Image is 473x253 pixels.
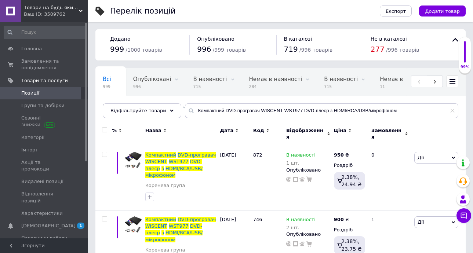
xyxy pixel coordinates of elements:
[193,84,227,89] span: 715
[145,166,203,178] span: HDMI/RCA/USB/мікрофоном
[112,127,117,134] span: %
[178,217,216,222] span: DVD-програвач
[418,155,424,160] span: Дії
[21,90,39,96] span: Позиції
[21,191,68,204] span: Відновлення позицій
[21,77,68,84] span: Товари та послуги
[380,5,412,16] button: Експорт
[218,146,251,211] div: [DATE]
[286,231,330,238] div: Опубліковано
[418,219,424,225] span: Дії
[169,223,189,229] span: WST977
[334,217,344,222] b: 900
[367,146,412,211] div: 0
[145,182,185,189] a: Коренева група
[145,152,176,158] span: Компактний
[341,174,361,187] span: 2.38%, 24.94 ₴
[21,45,42,52] span: Головна
[324,84,358,89] span: 715
[21,223,76,229] span: [DEMOGRAPHIC_DATA]
[21,134,44,141] span: Категорії
[21,115,68,128] span: Сезонні знижки
[145,152,216,178] a: КомпактнийDVD-програвачWISCENTWST977DVD-плеєрзHDMI/RCA/USB/мікрофоном
[145,159,167,164] span: WISCENT
[24,4,79,11] span: Товари на будь-який вибір
[286,167,330,173] div: Опубліковано
[145,217,176,222] span: Компактний
[145,230,203,242] span: HDMI/RCA/USB/мікрофоном
[334,216,349,223] div: ₴
[161,166,164,171] span: з
[133,84,171,89] span: 996
[197,36,234,42] span: Опубліковано
[103,104,179,110] span: Не відображаються в ка...
[21,159,68,172] span: Акції та промокоди
[425,8,460,14] span: Додати товар
[419,5,466,16] button: Додати товар
[334,162,365,169] div: Роздріб
[286,217,316,224] span: В наявності
[21,210,63,217] span: Характеристики
[169,159,189,164] span: WST977
[178,152,216,158] span: DVD-програвач
[213,47,246,53] span: / 999 товарів
[371,45,385,54] span: 277
[21,235,68,248] span: Показники роботи компанії
[459,65,471,70] div: 99%
[110,45,124,54] span: 999
[110,36,130,42] span: Додано
[380,84,452,89] span: 11
[286,225,316,230] div: 2 шт.
[220,127,234,134] span: Дата
[286,152,316,160] span: В наявності
[249,76,302,82] span: Немає в наявності
[110,7,176,15] div: Перелік позицій
[145,127,161,134] span: Назва
[286,160,316,166] div: 1 шт.
[456,208,471,223] button: Чат з покупцем
[334,152,349,158] div: ₴
[145,159,202,171] span: DVD-плеєр
[371,36,407,42] span: Не в каталозі
[253,217,262,222] span: 746
[161,230,164,235] span: з
[133,76,171,82] span: Опубліковані
[253,127,264,134] span: Код
[324,76,358,82] span: В наявності
[21,102,65,109] span: Групи та добірки
[185,103,458,118] input: Пошук по назві позиції, артикулу і пошуковим запитам
[110,108,166,113] span: Відфільтруйте товари
[197,45,211,54] span: 996
[386,8,406,14] span: Експорт
[386,47,419,53] span: / 996 товарів
[95,96,193,124] div: Не відображаються в каталозі ProSale
[334,227,365,233] div: Роздріб
[145,223,167,229] span: WISCENT
[249,84,302,89] span: 284
[372,68,467,96] div: Немає в наявності, Показати видалені
[24,11,88,18] div: Ваш ID: 3509762
[21,147,38,153] span: Імпорт
[341,238,361,252] span: 2.38%, 23.75 ₴
[299,47,332,53] span: / 996 товарів
[103,76,111,82] span: Всі
[371,127,403,140] span: Замовлення
[103,84,111,89] span: 999
[284,36,312,42] span: В каталозі
[145,217,216,242] a: КомпактнийDVD-програвачWISCENTWST977DVD-плеєрзHDMI/RCA/USB/мікрофоном
[286,127,325,140] span: Відображення
[380,76,452,82] span: Немає в наявності, Пок...
[334,127,346,134] span: Ціна
[253,152,262,158] span: 872
[193,76,227,82] span: В наявності
[77,223,84,229] span: 1
[125,152,142,168] img: Компактный DVD-проигрыватель WISCENT WST977 DVD-плеер с HDMI/RCA/USB/микрофоном
[125,47,162,53] span: / 1000 товарів
[4,26,87,39] input: Пошук
[334,152,344,158] b: 950
[21,58,68,71] span: Замовлення та повідомлення
[21,178,63,185] span: Видалені позиції
[125,216,142,232] img: Компактный DVD-проигрыватель WISCENT WST977 DVD-плеер с HDMI/RCA/USB/микрофоном
[284,45,298,54] span: 719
